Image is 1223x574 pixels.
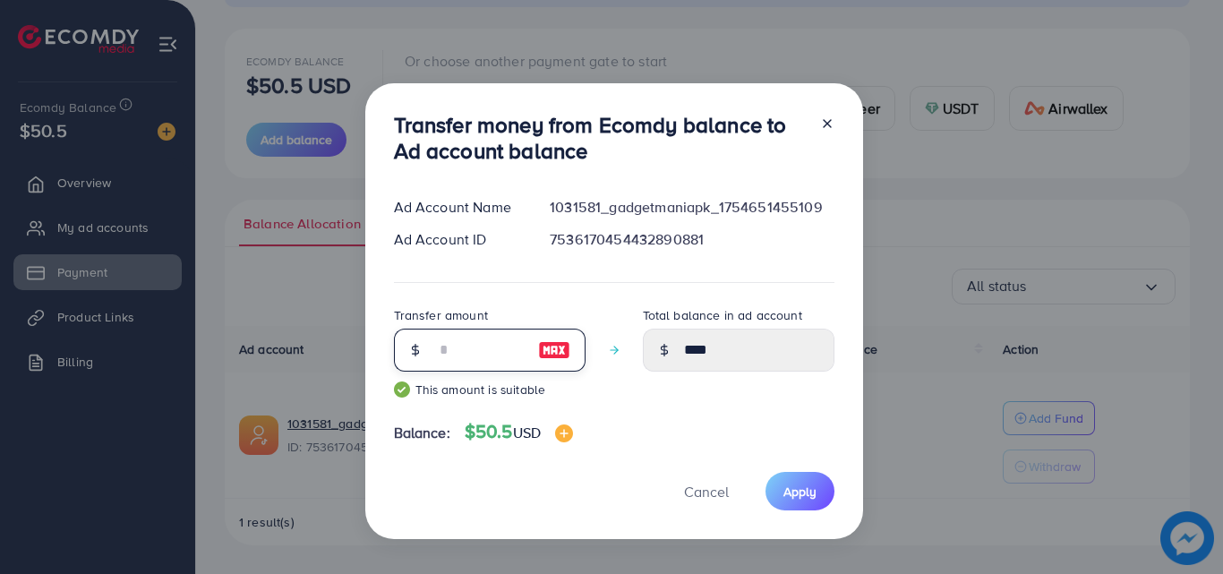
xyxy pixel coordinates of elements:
[394,381,586,398] small: This amount is suitable
[783,483,817,501] span: Apply
[394,381,410,398] img: guide
[394,112,806,164] h3: Transfer money from Ecomdy balance to Ad account balance
[465,421,573,443] h4: $50.5
[394,423,450,443] span: Balance:
[535,229,848,250] div: 7536170454432890881
[380,229,536,250] div: Ad Account ID
[643,306,802,324] label: Total balance in ad account
[662,472,751,510] button: Cancel
[380,197,536,218] div: Ad Account Name
[394,306,488,324] label: Transfer amount
[684,482,729,501] span: Cancel
[538,339,570,361] img: image
[555,424,573,442] img: image
[513,423,541,442] span: USD
[535,197,848,218] div: 1031581_gadgetmaniapk_1754651455109
[765,472,834,510] button: Apply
